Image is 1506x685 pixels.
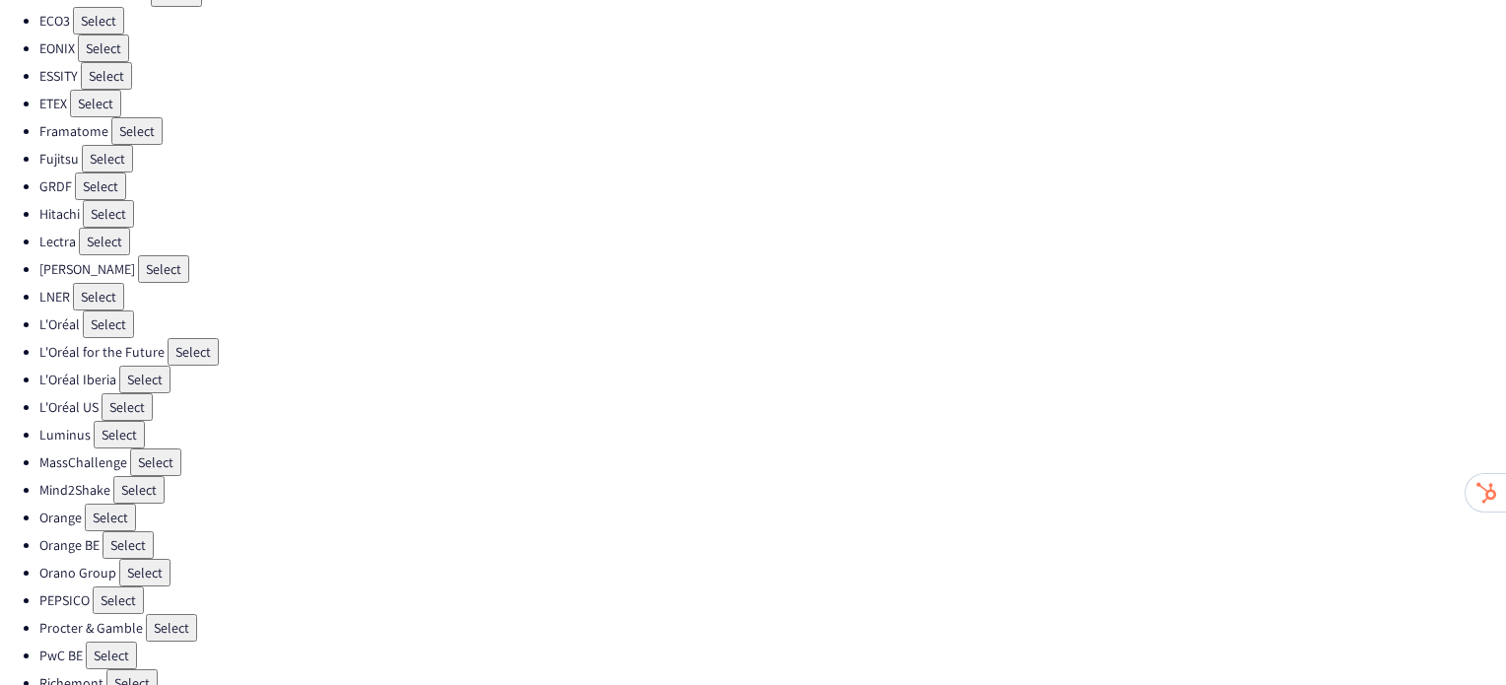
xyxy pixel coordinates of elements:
li: Framatome [39,117,1506,145]
button: Select [130,448,181,476]
button: Select [70,90,121,117]
li: PwC BE [39,642,1506,669]
button: Select [102,393,153,421]
button: Select [168,338,219,366]
button: Select [93,586,144,614]
iframe: Chat Widget [1407,590,1506,685]
li: L'Oréal Iberia [39,366,1506,393]
li: Procter & Gamble [39,614,1506,642]
li: MassChallenge [39,448,1506,476]
li: PEPSICO [39,586,1506,614]
li: Hitachi [39,200,1506,228]
button: Select [119,559,171,586]
li: Orano Group [39,559,1506,586]
button: Select [83,200,134,228]
button: Select [113,476,165,504]
button: Select [85,504,136,531]
li: L'Oréal US [39,393,1506,421]
button: Select [79,228,130,255]
li: Orange BE [39,531,1506,559]
li: EONIX [39,34,1506,62]
button: Select [146,614,197,642]
button: Select [111,117,163,145]
button: Select [75,172,126,200]
li: Luminus [39,421,1506,448]
li: ECO3 [39,7,1506,34]
button: Select [81,62,132,90]
li: ESSITY [39,62,1506,90]
li: [PERSON_NAME] [39,255,1506,283]
button: Select [73,283,124,310]
button: Select [73,7,124,34]
button: Select [94,421,145,448]
button: Select [103,531,154,559]
button: Select [86,642,137,669]
button: Select [119,366,171,393]
li: GRDF [39,172,1506,200]
li: L'Oréal for the Future [39,338,1506,366]
li: L'Oréal [39,310,1506,338]
li: Orange [39,504,1506,531]
button: Select [138,255,189,283]
li: Mind2Shake [39,476,1506,504]
button: Select [82,145,133,172]
li: ETEX [39,90,1506,117]
button: Select [78,34,129,62]
button: Select [83,310,134,338]
li: LNER [39,283,1506,310]
li: Lectra [39,228,1506,255]
li: Fujitsu [39,145,1506,172]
